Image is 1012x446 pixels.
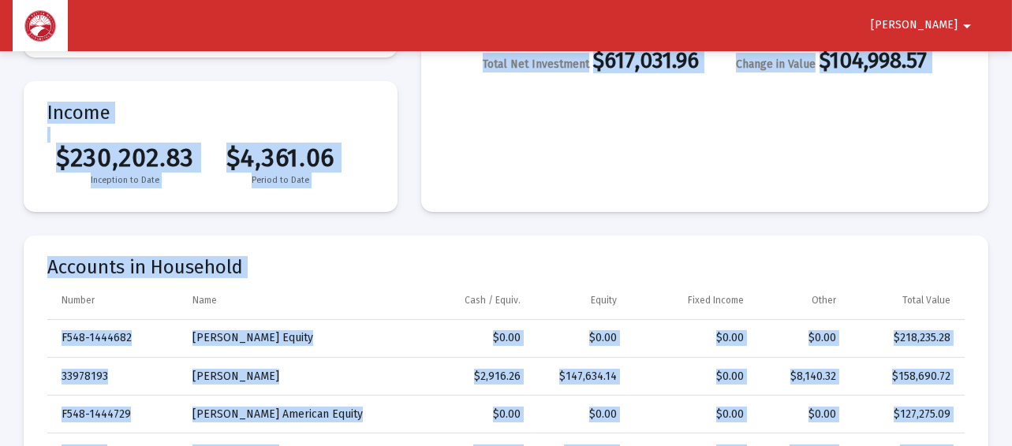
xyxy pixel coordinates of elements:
[181,281,406,319] td: Column Name
[47,259,965,275] mat-card-title: Accounts in Household
[852,9,995,41] button: [PERSON_NAME]
[181,320,406,358] td: [PERSON_NAME] Equity
[755,281,847,319] td: Column Other
[406,281,532,319] td: Column Cash / Equiv.
[203,173,358,188] span: Period to Date
[47,281,181,319] td: Column Number
[62,294,95,307] div: Number
[736,53,927,72] div: $104,998.57
[847,281,965,319] td: Column Total Value
[181,358,406,396] td: [PERSON_NAME]
[532,281,628,319] td: Column Equity
[543,369,617,385] div: $147,634.14
[639,369,744,385] div: $0.00
[47,358,181,396] td: 33978193
[483,58,589,71] span: Total Net Investment
[628,281,755,319] td: Column Fixed Income
[417,369,521,385] div: $2,916.26
[688,294,744,307] div: Fixed Income
[47,320,181,358] td: F548-1444682
[181,396,406,433] td: [PERSON_NAME] American Equity
[639,330,744,346] div: $0.00
[543,330,617,346] div: $0.00
[871,19,958,32] span: [PERSON_NAME]
[736,58,816,71] span: Change in Value
[766,407,836,422] div: $0.00
[203,143,358,173] span: $4,361.06
[858,407,950,422] div: $127,275.09
[766,330,836,346] div: $0.00
[858,369,950,385] div: $158,690.72
[465,294,521,307] div: Cash / Equiv.
[543,407,617,422] div: $0.00
[24,10,56,42] img: Dashboard
[812,294,836,307] div: Other
[483,53,699,72] div: $617,031.96
[902,294,950,307] div: Total Value
[417,330,521,346] div: $0.00
[47,143,203,173] span: $230,202.83
[766,369,836,385] div: $8,140.32
[417,407,521,422] div: $0.00
[47,396,181,433] td: F548-1444729
[858,330,950,346] div: $218,235.28
[958,10,977,42] mat-icon: arrow_drop_down
[639,407,744,422] div: $0.00
[591,294,617,307] div: Equity
[47,173,203,188] span: Inception to Date
[47,105,374,121] mat-card-title: Income
[192,294,217,307] div: Name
